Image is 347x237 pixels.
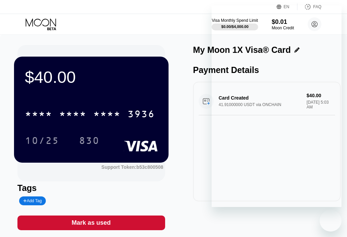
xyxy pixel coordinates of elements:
div: FAQ [297,3,321,10]
div: EN [284,4,290,9]
div: 830 [74,132,105,149]
div: Add Tag [19,196,46,205]
div: 10/25 [25,136,59,147]
div: Mark as used [72,219,111,227]
div: Tags [17,183,165,193]
div: 3936 [128,109,155,120]
div: $40.00 [25,68,158,87]
div: Mark as used [17,216,165,230]
div: My Moon 1X Visa® Card [193,45,291,55]
div: Add Tag [23,198,42,203]
div: Payment Details [193,65,341,75]
iframe: Button to launch messaging window, conversation in progress [320,210,342,232]
div: Support Token: b53c800508 [102,164,163,170]
div: 10/25 [20,132,64,149]
iframe: Messaging window [212,5,342,207]
div: EN [277,3,297,10]
div: Support Token:b53c800508 [102,164,163,170]
div: 830 [79,136,99,147]
div: FAQ [313,4,321,9]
